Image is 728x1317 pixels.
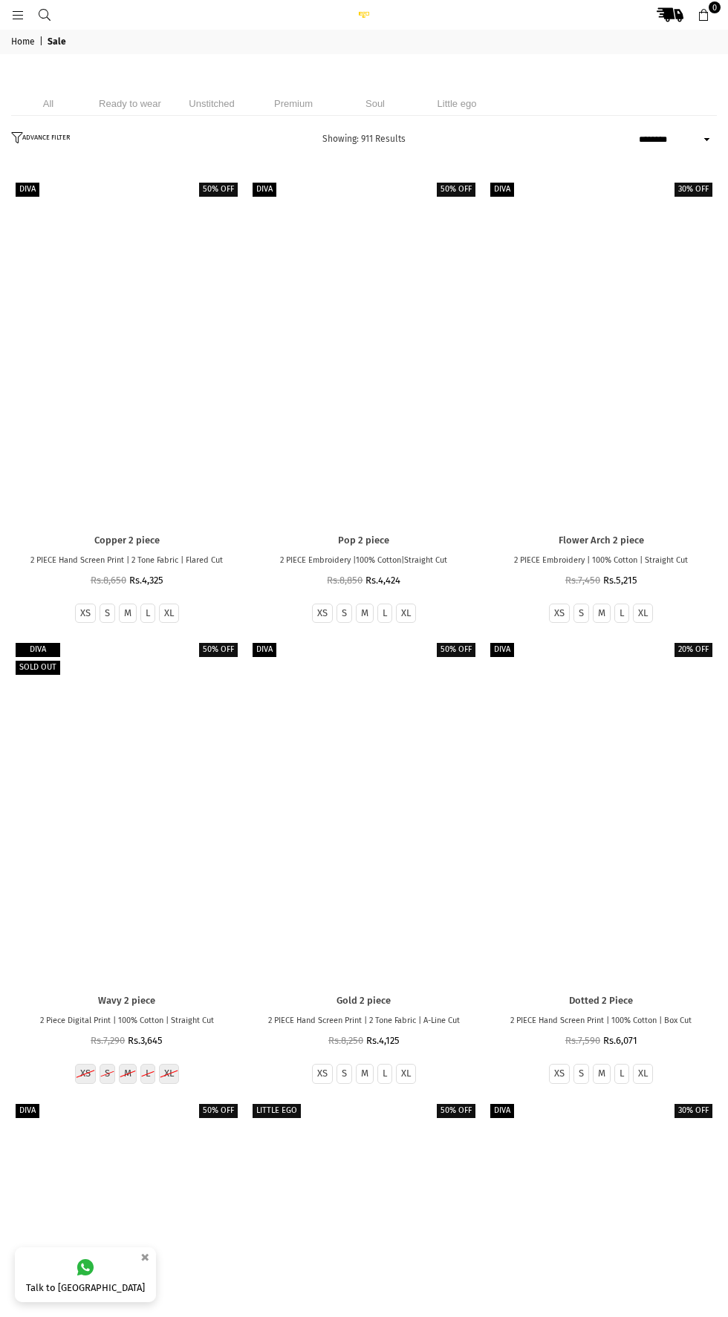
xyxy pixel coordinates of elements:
[361,607,368,620] label: M
[48,36,68,48] span: Sale
[146,607,150,620] a: L
[365,575,400,586] span: Rs.4,424
[11,132,74,147] button: ADVANCE FILTER
[31,9,58,20] a: Search
[16,1104,39,1118] label: Diva
[638,1068,648,1080] a: XL
[342,1068,347,1080] label: S
[579,607,584,620] label: S
[401,1068,411,1080] label: XL
[253,1104,301,1118] label: Little EGO
[164,1068,174,1080] label: XL
[15,1247,156,1302] a: Talk to [GEOGRAPHIC_DATA]
[4,9,31,20] a: Menu
[199,1104,238,1118] label: 50% off
[11,91,85,116] li: All
[638,607,648,620] label: XL
[487,995,716,1007] a: Dotted 2 Piece
[598,607,605,620] a: M
[12,639,241,984] a: Wavy 2 piece
[317,1068,328,1080] label: XS
[554,1068,565,1080] a: XS
[598,1068,605,1080] label: M
[490,643,514,657] label: Diva
[420,91,494,116] li: Little ego
[39,36,45,48] span: |
[709,1,721,13] span: 0
[487,535,716,547] a: Flower Arch 2 piece
[338,91,412,116] li: Soul
[565,1035,600,1046] span: Rs.7,590
[136,1245,154,1269] button: ×
[105,1068,110,1080] label: S
[12,179,241,523] a: Copper 2 piece
[16,643,60,657] label: Diva
[437,1104,475,1118] label: 50% off
[199,643,238,657] label: 50% off
[487,1015,716,1027] p: 2 PIECE Hand Screen Print | 100% Cotton | Box Cut
[105,607,110,620] a: S
[249,1015,478,1027] p: 2 PIECE Hand Screen Print | 2 Tone Fabric | A-Line Cut
[487,555,716,567] p: 2 PIECE Embroidery | 100% Cotton | Straight Cut
[579,1068,584,1080] label: S
[554,607,565,620] label: XS
[128,1035,163,1046] span: Rs.3,645
[12,1015,241,1027] p: 2 Piece Digital Print | 100% Cotton | Straight Cut
[366,1035,400,1046] span: Rs.4,125
[249,555,478,567] p: 2 PIECE Embroidery |100% Cotton|Straight Cut
[12,555,241,567] p: 2 PIECE Hand Screen Print | 2 Tone Fabric | Flared Cut
[91,1035,125,1046] span: Rs.7,290
[603,575,637,586] span: Rs.5,215
[16,183,39,197] label: Diva
[80,1068,91,1080] label: XS
[93,91,167,116] li: Ready to wear
[675,183,712,197] label: 30% off
[19,662,56,672] span: Sold out
[249,995,478,1007] a: Gold 2 piece
[490,1104,514,1118] label: Diva
[675,643,712,657] label: 20% off
[437,183,475,197] label: 50% off
[603,1035,637,1046] span: Rs.6,071
[487,639,716,984] a: Dotted 2 Piece
[342,607,347,620] label: S
[164,607,174,620] label: XL
[80,607,91,620] label: XS
[383,1068,387,1080] label: L
[490,183,514,197] label: Diva
[12,535,241,547] a: Copper 2 piece
[249,179,478,523] a: Pop 2 piece
[124,607,131,620] label: M
[124,1068,131,1080] label: M
[317,607,328,620] label: XS
[487,179,716,523] a: Flower Arch 2 piece
[249,639,478,984] a: Gold 2 piece
[328,1035,363,1046] span: Rs.8,250
[256,91,331,116] li: Premium
[361,1068,368,1080] label: M
[675,1104,712,1118] label: 30% off
[129,575,163,586] span: Rs.4,325
[620,1068,624,1080] a: L
[249,535,478,547] a: Pop 2 piece
[565,575,600,586] span: Rs.7,450
[199,183,238,197] label: 50% off
[322,134,406,144] span: Showing: 911 Results
[401,607,411,620] a: XL
[620,607,624,620] label: L
[437,643,475,657] label: 50% off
